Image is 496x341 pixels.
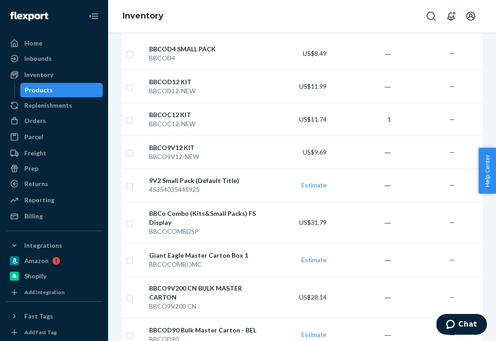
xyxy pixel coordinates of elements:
button: Open notifications [442,7,460,25]
div: BBCo Combo (Kits&Small Packs) FS Display [149,209,262,227]
td: ― [330,37,395,70]
div: BBCO9V200 CN BULK MASTER CARTON [149,284,262,302]
div: Inventory [24,70,53,79]
td: ― [330,201,395,243]
span: US$11.74 [299,115,327,123]
div: Freight [24,149,46,158]
img: Flexport logo [10,12,48,21]
div: Orders [24,116,46,125]
div: Inbounds [24,54,52,63]
iframe: Opens a widget where you can chat to one of our agents [437,314,487,336]
a: Add Fast Tag [5,327,103,338]
a: Inventory [123,11,164,21]
td: 1 [330,103,395,136]
a: Estimate [301,256,327,264]
a: Prep [5,161,103,176]
span: — [450,293,455,301]
button: Integrations [5,238,103,253]
div: BBCO9V12-NEW [149,152,262,161]
a: Reporting [5,193,103,207]
a: Billing [5,209,103,223]
a: Products [20,83,103,97]
div: Home [24,39,42,48]
div: Add Integration [24,288,64,296]
a: Inventory [5,68,103,82]
span: — [450,82,455,90]
ol: breadcrumbs [115,3,171,29]
div: BBCO9V200 CN [149,302,262,311]
a: Freight [5,146,103,160]
div: BBCOC12-NEW [149,119,262,128]
span: US$11.99 [299,82,327,90]
button: Open Search Box [422,7,440,25]
div: BBCOD12 KIT [149,77,262,86]
div: Add Fast Tag [24,328,57,336]
button: Help Center [478,148,496,194]
div: BBCOCOMBDSP [149,227,262,236]
a: Add Integration [5,287,103,298]
span: — [450,115,455,123]
td: ― [330,70,395,103]
a: Replenishments [5,98,103,113]
span: — [450,331,455,338]
span: US$8.49 [303,50,327,57]
button: Open account menu [462,7,480,25]
div: Billing [24,212,43,221]
div: BBCOD90 Bulk Master Carton - BEL [149,326,262,335]
div: Products [25,86,53,95]
span: — [450,148,455,156]
span: US$28.14 [299,293,327,301]
span: — [450,50,455,57]
a: Orders [5,114,103,128]
a: Home [5,36,103,50]
div: Amazon [24,256,49,265]
div: Replenishments [24,101,72,110]
a: Inbounds [5,51,103,66]
div: BBCOCOMBOMC [149,260,262,269]
button: Close Navigation [85,7,103,25]
td: ― [330,276,395,318]
td: ― [330,243,395,276]
span: — [450,256,455,264]
div: Reporting [24,196,55,205]
div: BBCOD4 [149,54,262,63]
div: Parcel [24,132,43,141]
div: BBCOC12 KIT [149,110,262,119]
div: Giant Eagle Master Carton Box 1 [149,251,262,260]
a: Shopify [5,269,103,283]
span: US$9.69 [303,148,327,156]
span: US$31.79 [299,218,327,226]
div: Shopify [24,272,46,281]
td: ― [330,136,395,168]
button: Fast Tags [5,309,103,323]
span: — [450,218,455,226]
a: Amazon [5,254,103,268]
div: 45354035445925 [149,185,262,194]
div: Integrations [24,241,62,250]
div: Fast Tags [24,312,53,321]
div: Returns [24,179,48,188]
a: Parcel [5,130,103,144]
div: Prep [24,164,38,173]
div: BBCOD12-NEW [149,86,262,95]
a: Estimate [301,331,327,338]
a: Returns [5,177,103,191]
div: 9V2 Small Pack (Default Title) [149,176,262,185]
div: BBCO9V12 KIT [149,143,262,152]
a: Estimate [301,181,327,189]
div: BBCOD4 SMALL PACK [149,45,262,54]
td: ― [330,168,395,201]
span: — [450,181,455,189]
